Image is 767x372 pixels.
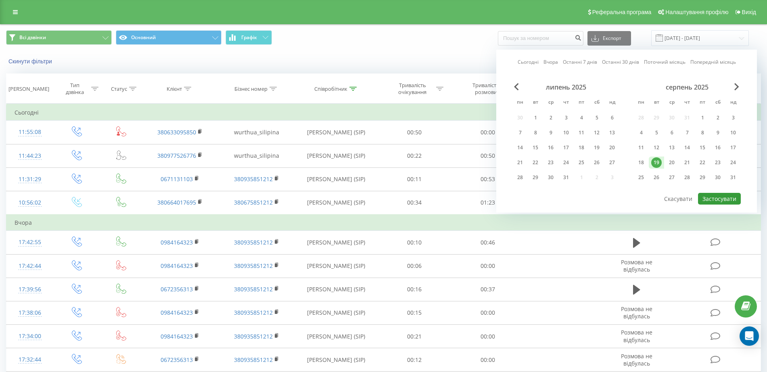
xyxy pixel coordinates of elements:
td: 00:00 [451,348,525,372]
a: 0984164323 [161,238,193,246]
div: 15 [697,142,708,153]
div: пт 18 лип 2025 р. [574,142,589,154]
td: [PERSON_NAME] (SIP) [295,231,377,254]
input: Пошук за номером [498,31,583,46]
div: 6 [667,127,677,138]
abbr: вівторок [529,97,541,109]
a: Поточний місяць [644,58,685,66]
abbr: середа [666,97,678,109]
td: 00:11 [378,167,451,191]
span: Next Month [734,83,739,90]
div: 8 [530,127,541,138]
div: 3 [561,113,571,123]
div: Клієнт [167,86,182,92]
a: Останні 7 днів [563,58,597,66]
div: 24 [728,157,738,168]
div: сб 19 лип 2025 р. [589,142,604,154]
div: Тривалість очікування [391,82,434,96]
td: [PERSON_NAME] (SIP) [295,191,377,215]
div: 26 [591,157,602,168]
div: пт 22 серп 2025 р. [695,157,710,169]
abbr: неділя [606,97,618,109]
div: чт 24 лип 2025 р. [558,157,574,169]
div: 13 [607,127,617,138]
div: 11 [576,127,587,138]
div: 26 [651,172,662,183]
div: нд 17 серп 2025 р. [725,142,741,154]
td: 00:06 [378,254,451,278]
div: сб 12 лип 2025 р. [589,127,604,139]
div: [PERSON_NAME] [8,86,49,92]
div: пт 11 лип 2025 р. [574,127,589,139]
abbr: вівторок [650,97,663,109]
span: Previous Month [514,83,519,90]
div: 5 [651,127,662,138]
div: нд 13 лип 2025 р. [604,127,620,139]
div: 7 [682,127,692,138]
div: сб 23 серп 2025 р. [710,157,725,169]
a: Сьогодні [518,58,539,66]
div: 30 [545,172,556,183]
div: пт 29 серп 2025 р. [695,171,710,184]
div: вт 12 серп 2025 р. [649,142,664,154]
div: 9 [545,127,556,138]
td: 00:22 [378,144,451,167]
div: 19 [651,157,662,168]
div: нд 3 серп 2025 р. [725,112,741,124]
div: 11 [636,142,646,153]
div: 23 [545,157,556,168]
button: Всі дзвінки [6,30,112,45]
div: 2 [545,113,556,123]
td: 00:10 [378,231,451,254]
div: нд 6 лип 2025 р. [604,112,620,124]
div: Статус [111,86,127,92]
div: 21 [682,157,692,168]
td: 00:00 [451,121,525,144]
a: 0671131103 [161,175,193,183]
button: Скасувати [660,193,697,205]
div: пн 11 серп 2025 р. [633,142,649,154]
div: ср 2 лип 2025 р. [543,112,558,124]
div: 20 [607,142,617,153]
td: [PERSON_NAME] (SIP) [295,167,377,191]
div: 27 [667,172,677,183]
div: вт 26 серп 2025 р. [649,171,664,184]
div: 20 [667,157,677,168]
div: 7 [515,127,525,138]
div: вт 29 лип 2025 р. [528,171,543,184]
span: Розмова не відбулась [621,305,652,320]
span: Розмова не відбулась [621,258,652,273]
div: чт 14 серп 2025 р. [679,142,695,154]
div: 1 [697,113,708,123]
div: 19 [591,142,602,153]
div: пн 4 серп 2025 р. [633,127,649,139]
div: 3 [728,113,738,123]
a: 380664017695 [157,199,196,206]
div: пн 21 лип 2025 р. [512,157,528,169]
td: [PERSON_NAME] (SIP) [295,144,377,167]
td: Вчора [6,215,761,231]
div: 14 [515,142,525,153]
abbr: понеділок [635,97,647,109]
td: [PERSON_NAME] (SIP) [295,325,377,348]
a: 380633095850 [157,128,196,136]
abbr: субота [712,97,724,109]
div: 4 [576,113,587,123]
div: 11:55:08 [15,124,45,140]
span: Вихід [742,9,756,15]
div: 12 [591,127,602,138]
div: вт 5 серп 2025 р. [649,127,664,139]
div: Тривалість розмови [464,82,508,96]
div: 25 [636,172,646,183]
div: 25 [576,157,587,168]
div: 17:32:44 [15,352,45,368]
td: 00:37 [451,278,525,301]
a: 380935851212 [234,175,273,183]
div: пн 18 серп 2025 р. [633,157,649,169]
div: 10:56:02 [15,195,45,211]
div: 18 [636,157,646,168]
div: 17:42:55 [15,234,45,250]
span: Розмова не відбулась [621,352,652,367]
div: серпень 2025 [633,83,741,91]
a: Вчора [543,58,558,66]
